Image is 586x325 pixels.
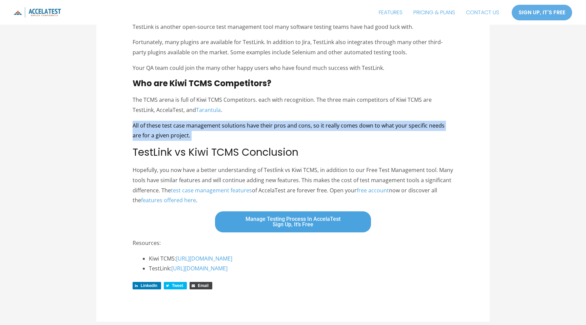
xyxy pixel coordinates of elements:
[215,211,371,233] a: Manage Testing Process in AccelaTestSign Up, It’s Free
[171,265,228,272] a: [URL][DOMAIN_NAME]
[14,7,61,18] img: icon
[133,282,161,289] a: Share on LinkedIn
[133,146,454,158] h2: TestLink vs Kiwi TCMS Conclusion
[461,4,505,21] a: CONTACT US
[141,283,157,288] span: LinkedIn
[373,4,408,21] a: FEATURES
[133,22,454,32] p: TestLink is another open-source test management tool many software testing teams have had good lu...
[511,4,572,21] a: SIGN UP, IT'S FREE
[176,255,232,262] a: [URL][DOMAIN_NAME]
[171,187,252,194] a: test case management features
[149,264,454,274] li: TestLink:
[133,165,454,206] p: Hopefully, you now have a better understanding of Testlink vs Kiwi TCMS, in addition to our Free ...
[141,196,196,204] a: features offered here
[133,238,454,248] p: Resources:
[408,4,461,21] a: PRICING & PLANS
[133,95,454,115] p: The TCMS arena is full of Kiwi TCMS Competitors. each with recognition. The three main competitor...
[373,4,505,21] nav: Site Navigation
[273,221,313,228] span: Sign Up, It’s Free
[133,63,454,73] p: Your QA team could join the many other happy users who have found much success with TestLink.
[172,283,183,288] span: Tweet
[149,254,454,264] li: Kiwi TCMS:
[246,216,340,222] span: Manage Testing Process in AccelaTest
[190,282,212,289] a: Share via Email
[196,106,221,114] a: Tarantula
[198,283,209,288] span: Email
[133,121,454,141] p: All of these test case management solutions have their pros and cons, so it really comes down to ...
[133,37,454,57] p: Fortunately, many plugins are available for TestLink. In addition to Jira, TestLink also integrat...
[164,282,187,289] a: Share on Twitter
[357,187,389,194] a: free account
[133,79,454,89] h3: Who are Kiwi TCMS Competitors?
